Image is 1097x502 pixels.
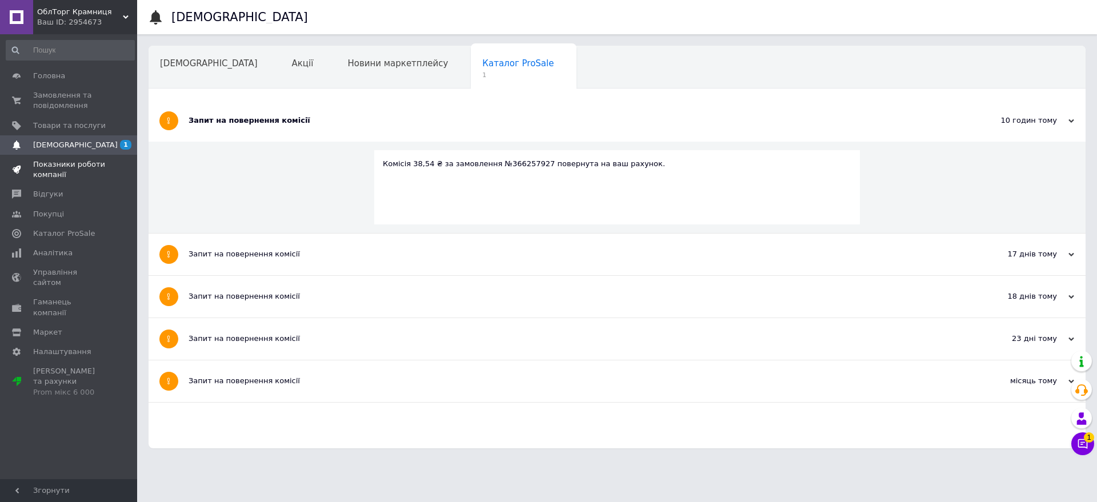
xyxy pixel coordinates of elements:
[33,267,106,288] span: Управління сайтом
[189,291,960,302] div: Запит на повернення комісії
[37,7,123,17] span: ОблТорг Крамниця
[1071,432,1094,455] button: Чат з покупцем1
[960,249,1074,259] div: 17 днів тому
[33,90,106,111] span: Замовлення та повідомлення
[1084,431,1094,441] span: 1
[33,297,106,318] span: Гаманець компанії
[292,58,314,69] span: Акції
[189,376,960,386] div: Запит на повернення комісії
[160,58,258,69] span: [DEMOGRAPHIC_DATA]
[33,71,65,81] span: Головна
[189,334,960,344] div: Запит на повернення комісії
[33,140,118,150] span: [DEMOGRAPHIC_DATA]
[33,159,106,180] span: Показники роботи компанії
[120,140,131,150] span: 1
[37,17,137,27] div: Ваш ID: 2954673
[482,71,554,79] span: 1
[171,10,308,24] h1: [DEMOGRAPHIC_DATA]
[189,115,960,126] div: Запит на повернення комісії
[33,387,106,397] div: Prom мікс 6 000
[33,347,91,357] span: Налаштування
[33,327,62,338] span: Маркет
[33,248,73,258] span: Аналітика
[347,58,448,69] span: Новини маркетплейсу
[383,159,851,169] div: Комісія 38,54 ₴ за замовлення №366257927 повернута на ваш рахунок.
[189,249,960,259] div: Запит на повернення комісії
[33,209,64,219] span: Покупці
[960,291,1074,302] div: 18 днів тому
[33,189,63,199] span: Відгуки
[482,58,554,69] span: Каталог ProSale
[6,40,135,61] input: Пошук
[33,228,95,239] span: Каталог ProSale
[960,376,1074,386] div: місяць тому
[33,121,106,131] span: Товари та послуги
[960,115,1074,126] div: 10 годин тому
[33,366,106,397] span: [PERSON_NAME] та рахунки
[960,334,1074,344] div: 23 дні тому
